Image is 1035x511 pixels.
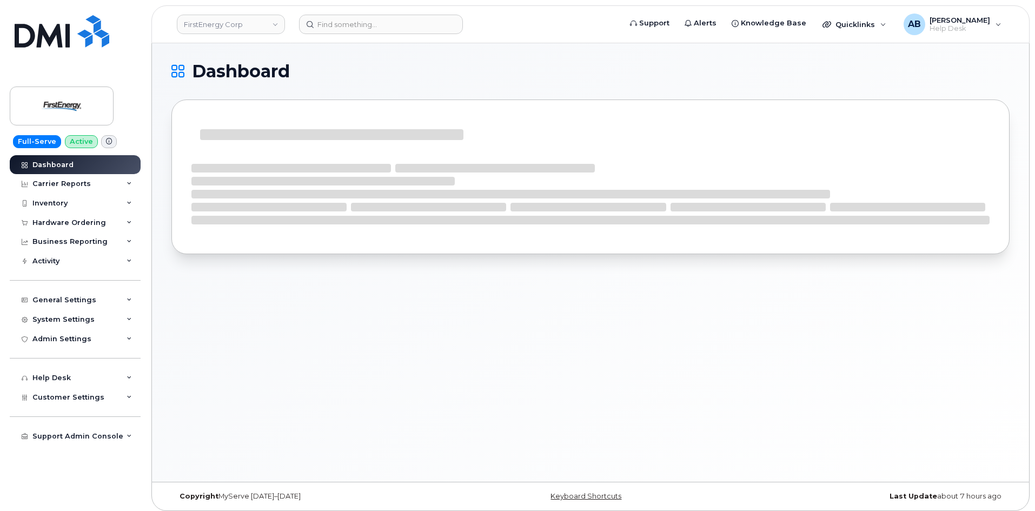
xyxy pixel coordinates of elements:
[730,492,1010,501] div: about 7 hours ago
[550,492,621,500] a: Keyboard Shortcuts
[180,492,218,500] strong: Copyright
[890,492,937,500] strong: Last Update
[192,63,290,79] span: Dashboard
[171,492,451,501] div: MyServe [DATE]–[DATE]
